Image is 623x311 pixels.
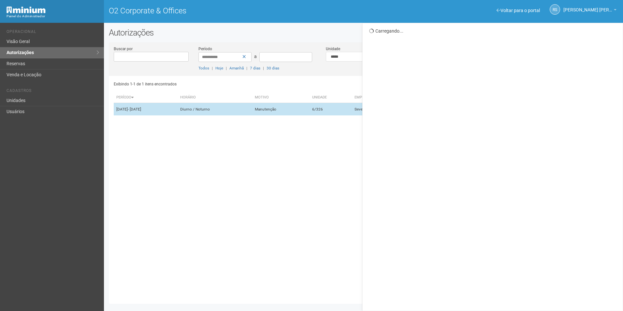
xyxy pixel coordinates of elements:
th: Período [114,92,178,103]
li: Operacional [7,29,99,36]
label: Buscar por [114,46,133,52]
span: - [DATE] [128,107,141,111]
label: Unidade [326,46,340,52]
td: Seven Gestão de Saúde [352,103,449,116]
div: Carregando... [369,28,618,34]
a: [PERSON_NAME] [PERSON_NAME] [563,8,616,13]
div: Exibindo 1-1 de 1 itens encontrados [114,79,362,89]
a: Todos [198,66,209,70]
span: | [226,66,227,70]
a: 7 dias [250,66,260,70]
a: Amanhã [229,66,244,70]
span: | [212,66,213,70]
th: Motivo [252,92,309,103]
span: | [263,66,264,70]
h1: O2 Corporate & Offices [109,7,359,15]
a: Hoje [215,66,223,70]
th: Horário [178,92,252,103]
td: Manutenção [252,103,309,116]
label: Período [198,46,212,52]
a: 30 dias [267,66,279,70]
td: 6/326 [310,103,352,116]
td: [DATE] [114,103,178,116]
a: RS [550,4,560,15]
span: | [246,66,247,70]
a: Voltar para o portal [497,8,540,13]
div: Painel do Administrador [7,13,99,19]
th: Unidade [310,92,352,103]
span: a [254,54,257,59]
th: Empresa [352,92,449,103]
span: Rayssa Soares Ribeiro [563,1,612,12]
img: Minium [7,7,46,13]
h2: Autorizações [109,28,618,37]
li: Cadastros [7,88,99,95]
td: Diurno / Noturno [178,103,252,116]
